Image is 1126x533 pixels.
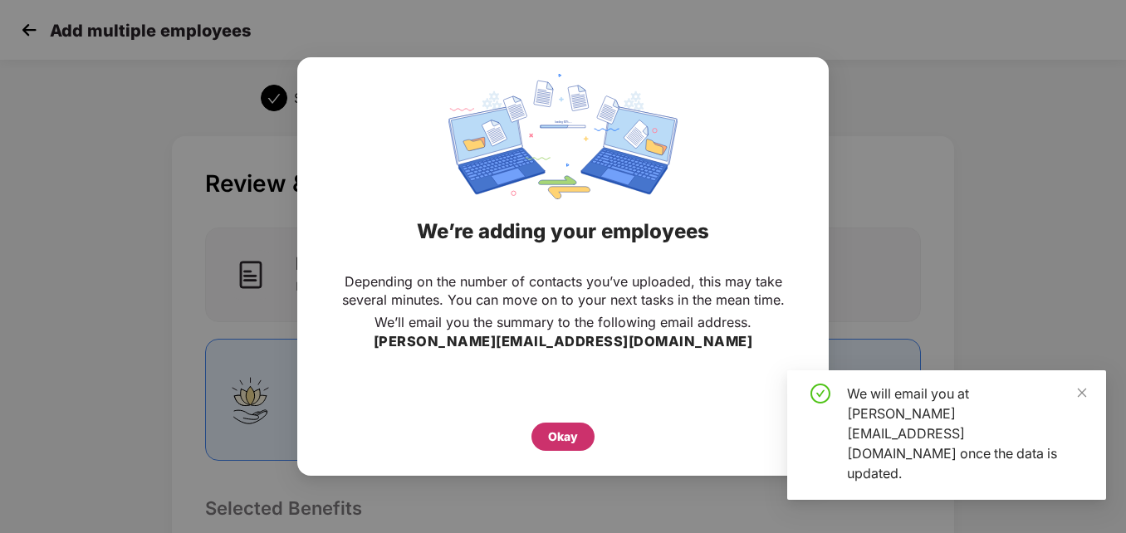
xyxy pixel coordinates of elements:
span: close [1076,387,1088,399]
span: check-circle [810,384,830,403]
div: We will email you at [PERSON_NAME][EMAIL_ADDRESS][DOMAIN_NAME] once the data is updated. [847,384,1086,483]
img: svg+xml;base64,PHN2ZyBpZD0iRGF0YV9zeW5jaW5nIiB4bWxucz0iaHR0cDovL3d3dy53My5vcmcvMjAwMC9zdmciIHdpZH... [448,74,678,199]
div: We’re adding your employees [318,199,808,264]
p: We’ll email you the summary to the following email address. [375,313,751,331]
p: Depending on the number of contacts you’ve uploaded, this may take several minutes. You can move ... [330,272,796,309]
h3: [PERSON_NAME][EMAIL_ADDRESS][DOMAIN_NAME] [374,331,753,353]
div: Okay [548,428,578,446]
